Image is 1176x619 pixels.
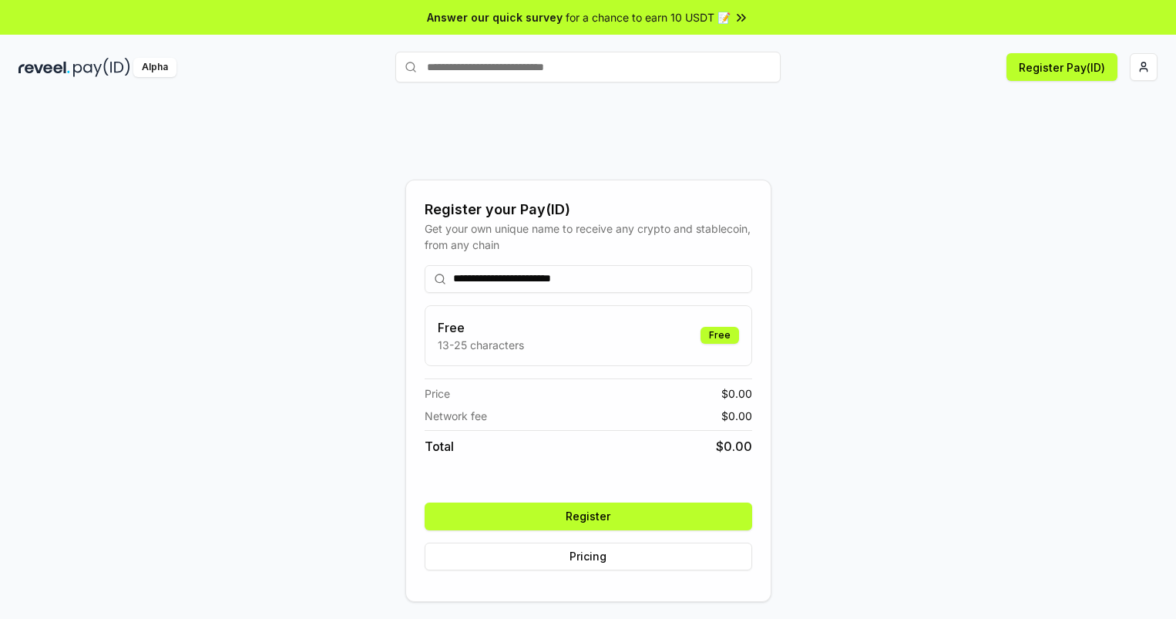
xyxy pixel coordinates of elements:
[716,437,752,456] span: $ 0.00
[73,58,130,77] img: pay_id
[438,337,524,353] p: 13-25 characters
[425,199,752,220] div: Register your Pay(ID)
[133,58,176,77] div: Alpha
[425,437,454,456] span: Total
[721,385,752,402] span: $ 0.00
[425,543,752,570] button: Pricing
[425,503,752,530] button: Register
[1006,53,1117,81] button: Register Pay(ID)
[18,58,70,77] img: reveel_dark
[566,9,731,25] span: for a chance to earn 10 USDT 📝
[701,327,739,344] div: Free
[425,385,450,402] span: Price
[438,318,524,337] h3: Free
[425,220,752,253] div: Get your own unique name to receive any crypto and stablecoin, from any chain
[425,408,487,424] span: Network fee
[721,408,752,424] span: $ 0.00
[427,9,563,25] span: Answer our quick survey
